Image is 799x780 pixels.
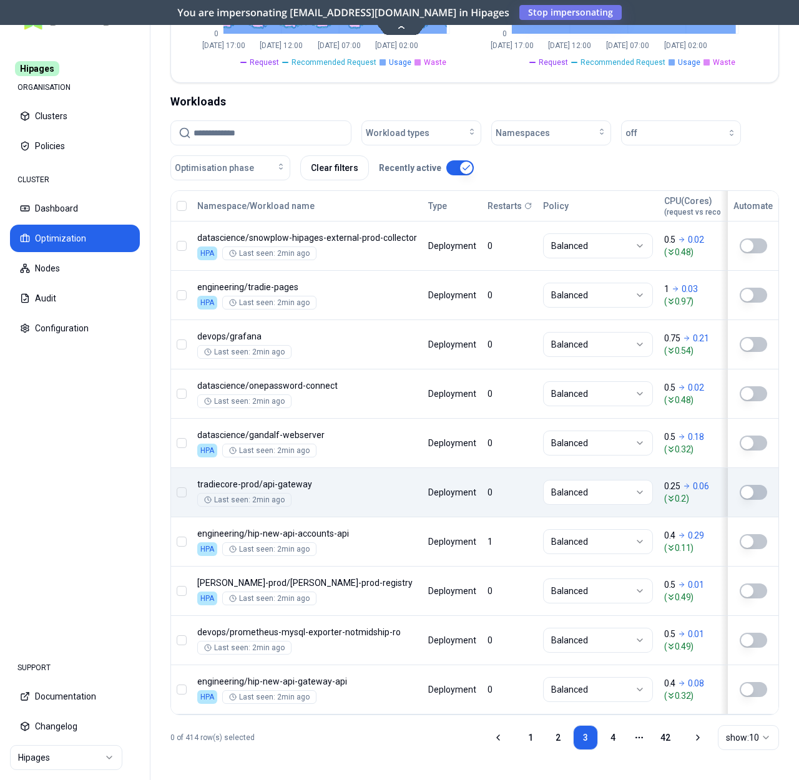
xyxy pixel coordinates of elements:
div: ORGANISATION [10,75,140,100]
div: Deployment [428,437,476,449]
p: api-gateway [197,478,417,490]
span: Waste [424,57,446,67]
p: snowplow-hipages-external-prod-collector [197,232,417,244]
p: 0.03 [682,283,698,295]
div: Last seen: 2min ago [229,446,310,456]
div: Last seen: 2min ago [229,298,310,308]
p: 0.01 [688,628,704,640]
p: 0.5 [664,431,675,443]
p: 0.18 [688,431,704,443]
button: Clear filters [300,155,369,180]
div: 0 [488,338,532,351]
p: 0.5 [664,578,675,591]
p: gandalf-webserver [197,429,417,441]
div: Deployment [428,388,476,400]
div: CLUSTER [10,167,140,192]
div: Last seen: 2min ago [204,396,285,406]
button: Type [428,193,447,218]
div: 0 [488,634,532,646]
a: 4 [600,725,625,750]
p: 0.08 [688,677,704,690]
tspan: [DATE] 17:00 [491,41,534,50]
button: Namespace/Workload name [197,193,315,218]
a: 3 [573,725,598,750]
span: Waste [713,57,735,67]
div: Deployment [428,585,476,597]
span: Usage [389,57,411,67]
p: 0.06 [693,480,709,492]
span: ( 0.2 ) [664,492,759,505]
div: Last seen: 2min ago [229,593,310,603]
button: Documentation [10,683,140,710]
p: Recently active [379,162,441,174]
p: tradie-pages [197,281,417,293]
p: 0.29 [688,529,704,542]
p: grafana [197,330,417,343]
div: Deployment [428,338,476,351]
div: HPA enabled. [197,542,217,556]
p: 0 of 414 row(s) selected [170,733,255,743]
div: 1 [488,535,532,548]
tspan: [DATE] 12:00 [260,41,303,50]
button: Configuration [10,314,140,342]
div: HPA enabled. [197,296,217,310]
button: Clusters [10,102,140,130]
span: ( 0.11 ) [664,542,759,554]
nav: pagination [518,725,678,750]
button: Namespaces [491,120,611,145]
div: HPA enabled. [197,444,217,457]
p: 0.02 [688,381,704,394]
span: ( 0.48 ) [664,246,759,258]
span: ( 0.48 ) [664,394,759,406]
span: ( 0.97 ) [664,295,759,308]
span: Usage [678,57,700,67]
button: Optimisation phase [170,155,290,180]
p: 1 [664,283,669,295]
span: Workload types [366,127,429,139]
div: 0 [488,585,532,597]
div: Deployment [428,289,476,301]
p: 0.02 [688,233,704,246]
span: ( 0.32 ) [664,690,759,702]
a: 42 [653,725,678,750]
button: Nodes [10,255,140,282]
tspan: 0 [502,29,507,38]
p: 0.5 [664,381,675,394]
div: Last seen: 2min ago [204,347,285,357]
span: off [625,127,637,139]
p: prometheus-mysql-exporter-notmidship-ro [197,626,417,638]
p: 0.4 [664,529,675,542]
tspan: [DATE] 12:00 [548,41,591,50]
p: 0.4 [664,677,675,690]
div: Automate [733,200,773,212]
div: Last seen: 2min ago [204,495,285,505]
p: 0.21 [693,332,709,344]
span: Recommended Request [292,57,376,67]
tspan: 0 [214,29,218,38]
div: Deployment [428,634,476,646]
div: 0 [488,486,532,499]
div: Workloads [170,93,779,110]
div: Last seen: 2min ago [204,643,285,653]
button: Optimization [10,225,140,252]
div: Last seen: 2min ago [229,692,310,702]
tspan: [DATE] 07:00 [318,41,361,50]
a: 1 [518,725,543,750]
button: Audit [10,285,140,312]
span: Namespaces [496,127,550,139]
span: ( 0.49 ) [664,640,759,653]
p: 0.5 [664,628,675,640]
div: 0 [488,437,532,449]
span: Hipages [15,61,59,76]
div: 0 [488,289,532,301]
div: 0 [488,388,532,400]
div: 0 [488,240,532,252]
div: Deployment [428,486,476,499]
button: Dashboard [10,195,140,222]
span: ( 0.32 ) [664,443,759,456]
p: hip-new-api-gateway-api [197,675,417,688]
span: ( 0.49 ) [664,591,759,603]
p: 0.25 [664,480,680,492]
p: hip-new-api-accounts-api [197,527,417,540]
div: Deployment [428,683,476,696]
